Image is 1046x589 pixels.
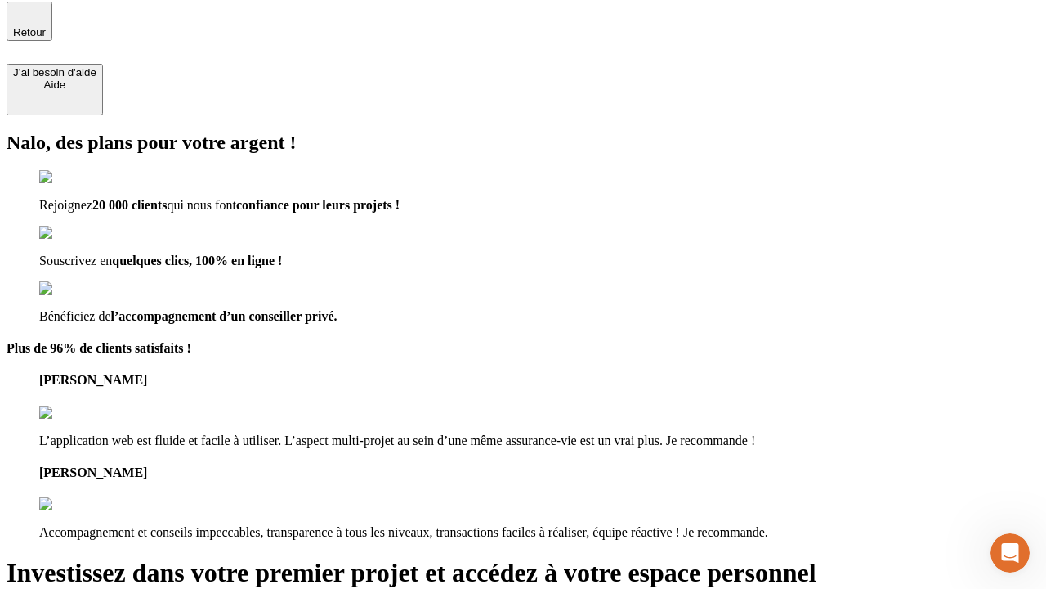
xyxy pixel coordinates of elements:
[39,406,120,420] img: reviews stars
[990,533,1030,573] iframe: Intercom live chat
[39,226,110,241] img: checkmark
[39,465,1039,480] h4: [PERSON_NAME]
[39,497,120,512] img: reviews stars
[112,254,282,268] span: quelques clics, 100% en ligne !
[39,309,111,323] span: Bénéficiez de
[39,281,110,296] img: checkmark
[7,64,103,115] button: J’ai besoin d'aideAide
[167,198,235,212] span: qui nous font
[13,66,96,79] div: J’ai besoin d'aide
[39,254,112,268] span: Souscrivez en
[7,2,52,41] button: Retour
[39,434,1039,448] p: L’application web est fluide et facile à utiliser. L’aspect multi-projet au sein d’une même assur...
[7,558,1039,588] h1: Investissez dans votre premier projet et accédez à votre espace personnel
[236,198,400,212] span: confiance pour leurs projets !
[111,309,337,323] span: l’accompagnement d’un conseiller privé.
[13,26,46,38] span: Retour
[7,341,1039,356] h4: Plus de 96% de clients satisfaits !
[39,170,110,185] img: checkmark
[92,198,168,212] span: 20 000 clients
[39,198,92,212] span: Rejoignez
[39,525,1039,540] p: Accompagnement et conseils impeccables, transparence à tous les niveaux, transactions faciles à r...
[39,373,1039,388] h4: [PERSON_NAME]
[13,79,96,91] div: Aide
[7,132,1039,154] h2: Nalo, des plans pour votre argent !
